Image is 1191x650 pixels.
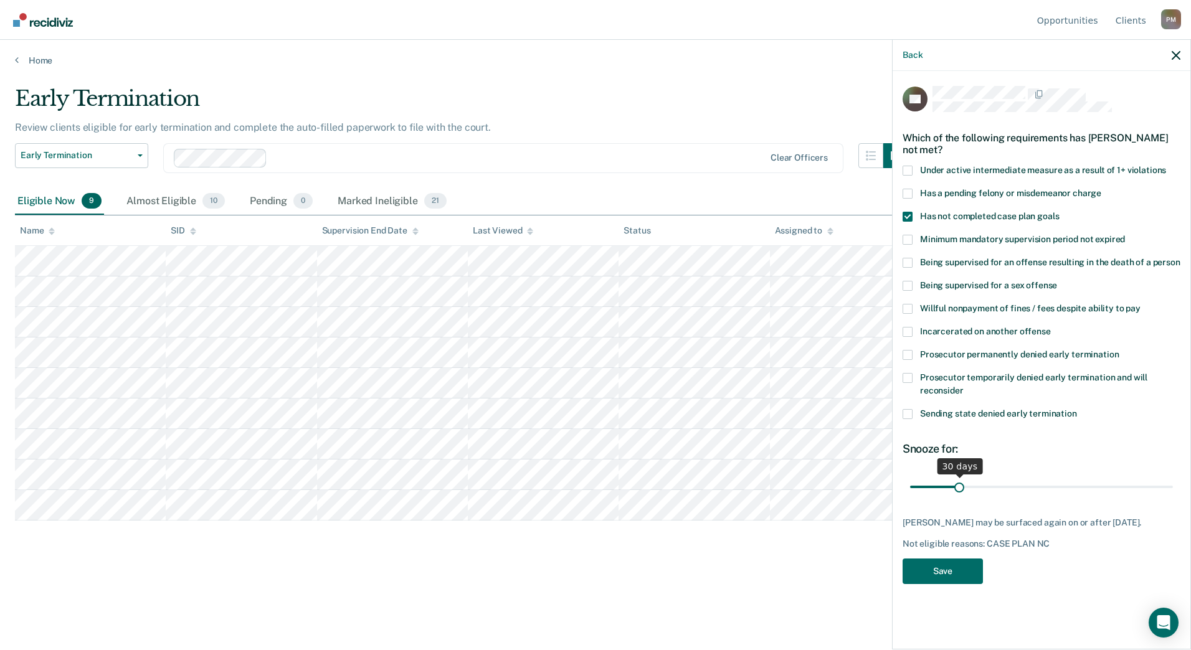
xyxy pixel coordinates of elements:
div: Supervision End Date [322,225,419,236]
div: Pending [247,188,315,215]
span: Has a pending felony or misdemeanor charge [920,188,1101,198]
img: Recidiviz [13,13,73,27]
div: 30 days [937,458,982,474]
span: Being supervised for a sex offense [920,280,1057,290]
span: 10 [202,193,225,209]
div: Eligible Now [15,188,104,215]
span: Being supervised for an offense resulting in the death of a person [920,257,1180,267]
div: Which of the following requirements has [PERSON_NAME] not met? [903,122,1180,166]
p: Review clients eligible for early termination and complete the auto-filled paperwork to file with... [15,121,491,133]
div: Status [624,225,650,236]
button: Save [903,558,983,584]
span: 21 [424,193,447,209]
span: Incarcerated on another offense [920,326,1051,336]
span: Prosecutor permanently denied early termination [920,349,1119,359]
div: P M [1161,9,1181,29]
div: Clear officers [771,153,828,163]
span: Willful nonpayment of fines / fees despite ability to pay [920,303,1141,313]
span: Early Termination [21,150,133,161]
div: Not eligible reasons: CASE PLAN NC [903,539,1180,549]
div: Assigned to [775,225,833,236]
div: Snooze for: [903,442,1180,456]
button: Profile dropdown button [1161,9,1181,29]
div: Open Intercom Messenger [1149,608,1179,638]
span: Prosecutor temporarily denied early termination and will reconsider [920,372,1147,395]
span: Sending state denied early termination [920,408,1077,418]
div: Name [20,225,55,236]
span: 9 [82,193,102,209]
div: [PERSON_NAME] may be surfaced again on or after [DATE]. [903,517,1180,528]
div: Marked Ineligible [335,188,448,215]
span: Has not completed case plan goals [920,211,1059,221]
span: Minimum mandatory supervision period not expired [920,234,1125,244]
span: Under active intermediate measure as a result of 1+ violations [920,165,1166,175]
div: Last Viewed [473,225,533,236]
div: Almost Eligible [124,188,227,215]
button: Back [903,50,923,60]
span: 0 [293,193,313,209]
div: Early Termination [15,86,908,121]
a: Home [15,55,1176,66]
div: SID [171,225,196,236]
